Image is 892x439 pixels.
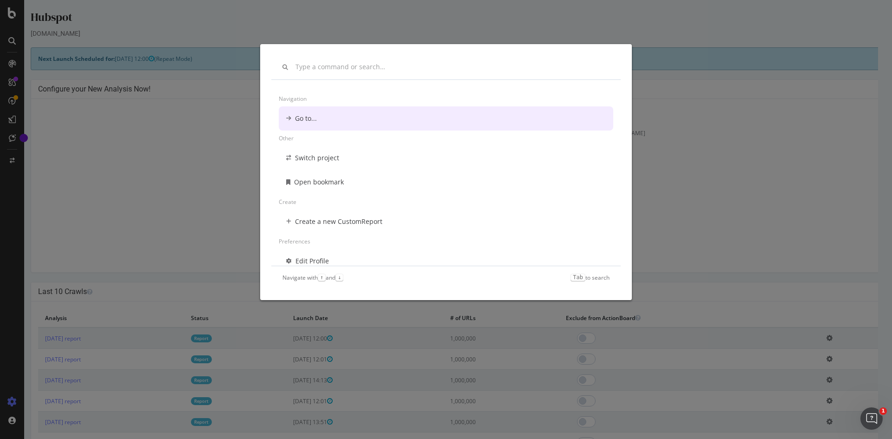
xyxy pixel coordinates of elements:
div: modal [260,44,632,300]
th: Status [160,308,262,328]
h4: Last 10 Crawls [14,287,854,296]
a: Report [167,334,188,342]
p: View Crawl Settings [14,231,854,239]
span: [DATE] 12:01 [269,397,308,405]
div: Edit Profile [295,256,329,266]
div: Preferences [279,234,613,249]
kbd: ↓ [335,274,343,281]
a: Report [167,376,188,384]
td: HTML Extract Rules [14,200,434,211]
td: Repeated Analysis [14,211,434,222]
span: [DATE] 14:13 [269,376,308,384]
td: [URL][DOMAIN_NAME], [URL][DOMAIN_NAME], [URL][DOMAIN_NAME] [434,128,854,138]
button: Yes! Start Now [394,243,451,258]
div: Create [279,194,613,210]
td: https://*.[DOMAIN_NAME] [434,117,854,128]
td: 1,000,000 [419,328,535,349]
a: [DATE] report [21,376,57,384]
div: Other [279,131,613,146]
th: Analysis [14,308,160,328]
div: Navigate with and [282,274,343,282]
td: Sitemaps [14,190,434,200]
h4: Configure your New Analysis Now! [14,85,854,94]
a: [DATE] report [21,418,57,426]
kbd: ↑ [318,274,326,281]
td: Start URLs [14,128,434,138]
span: [DATE] 12:00 [91,55,130,63]
a: Report [167,355,188,363]
td: 1,000,000 [419,391,535,412]
td: 1,000,000 [419,349,535,370]
td: 6 URLs / s Estimated crawl duration: [434,149,854,168]
th: # of URLs [419,308,535,328]
span: 1 [879,407,887,415]
a: Report [167,397,188,405]
a: [DATE] report [21,334,57,342]
a: Settings [454,246,475,254]
div: Create a new CustomReport [295,217,382,226]
td: 1,000,000 [419,370,535,391]
th: Exclude from ActionBoard [535,308,795,328]
div: [DOMAIN_NAME] [7,29,861,38]
kbd: Tab [571,274,585,281]
div: Open bookmark [294,177,344,187]
a: [DATE] report [21,397,57,405]
iframe: Intercom live chat [860,407,883,430]
td: Hubspot [434,106,854,117]
div: to search [571,274,610,282]
div: Switch project [295,153,339,163]
td: Max Speed (URLs / s) [14,149,434,168]
div: Go to... [295,114,317,123]
td: Yes [434,211,854,222]
td: Google Analytics Website [14,178,434,189]
a: Report [167,418,188,426]
div: Hubspot [7,9,861,29]
input: Type a command or search… [295,63,610,71]
td: Deactivated [434,178,854,189]
div: Navigation [279,91,613,106]
td: Yes [434,168,854,178]
td: Allowed Domains [14,117,434,128]
td: multi-row-with-enlarge__image-wrapper extractor - darwin [434,200,854,211]
td: Project Name [14,106,434,117]
td: 1,000,000 [434,138,854,149]
td: 1,000,000 [419,412,535,432]
div: (Repeat Mode) [7,47,861,70]
a: [DATE] report [21,355,57,363]
th: Launch Date [262,308,419,328]
span: [DATE] 12:00 [269,334,308,342]
span: [DATE] 12:01 [269,355,308,363]
span: 1 day 22 hours 17 minutes [505,158,573,166]
td: Max # of Analysed URLs [14,138,434,149]
strong: Next Launch Scheduled for: [14,55,91,63]
span: [DATE] 13:51 [269,418,308,426]
td: Crawl JS Activated [14,168,434,178]
td: Yes [434,190,854,200]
